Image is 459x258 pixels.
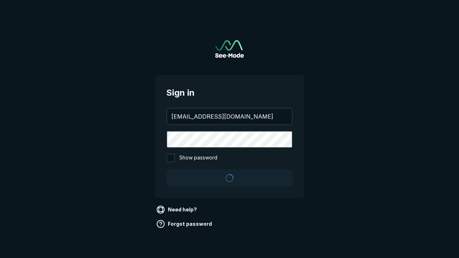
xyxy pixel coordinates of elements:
span: Show password [179,154,217,162]
a: Need help? [155,204,200,215]
span: Sign in [166,86,293,99]
a: Go to sign in [215,40,244,58]
input: your@email.com [167,109,292,124]
img: See-Mode Logo [215,40,244,58]
a: Forgot password [155,218,215,230]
